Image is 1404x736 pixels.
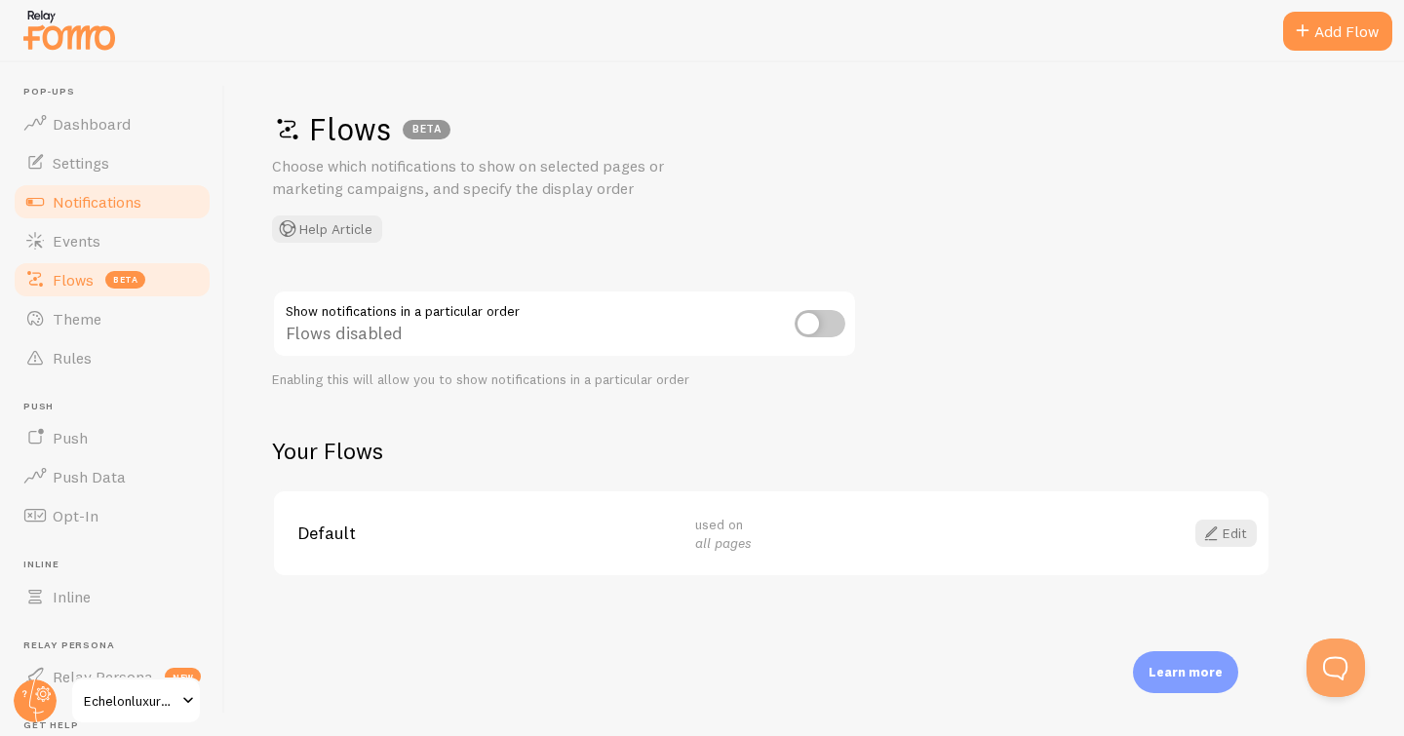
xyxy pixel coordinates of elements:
[23,719,213,732] span: Get Help
[53,667,153,686] span: Relay Persona
[272,290,857,361] div: Flows disabled
[12,260,213,299] a: Flows beta
[12,496,213,535] a: Opt-In
[12,338,213,377] a: Rules
[403,120,450,139] div: BETA
[53,309,101,329] span: Theme
[297,524,672,542] span: Default
[23,401,213,413] span: Push
[12,299,213,338] a: Theme
[70,678,202,724] a: Echelonluxuryproperties
[53,467,126,486] span: Push Data
[12,104,213,143] a: Dashboard
[12,418,213,457] a: Push
[695,534,752,552] em: all pages
[1306,639,1365,697] iframe: Help Scout Beacon - Open
[53,114,131,134] span: Dashboard
[53,348,92,368] span: Rules
[272,109,1345,149] h1: Flows
[53,153,109,173] span: Settings
[23,86,213,98] span: Pop-ups
[53,270,94,290] span: Flows
[12,457,213,496] a: Push Data
[84,689,176,713] span: Echelonluxuryproperties
[12,577,213,616] a: Inline
[1195,520,1257,547] a: Edit
[1133,651,1238,693] div: Learn more
[53,506,98,525] span: Opt-In
[53,428,88,447] span: Push
[1149,663,1223,681] p: Learn more
[53,587,91,606] span: Inline
[12,182,213,221] a: Notifications
[12,221,213,260] a: Events
[272,436,1270,466] h2: Your Flows
[12,657,213,696] a: Relay Persona new
[105,271,145,289] span: beta
[695,516,752,552] span: used on
[272,155,740,200] p: Choose which notifications to show on selected pages or marketing campaigns, and specify the disp...
[53,192,141,212] span: Notifications
[20,5,118,55] img: fomo-relay-logo-orange.svg
[165,668,201,685] span: new
[272,371,857,389] div: Enabling this will allow you to show notifications in a particular order
[23,559,213,571] span: Inline
[12,143,213,182] a: Settings
[53,231,100,251] span: Events
[23,639,213,652] span: Relay Persona
[272,215,382,243] button: Help Article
